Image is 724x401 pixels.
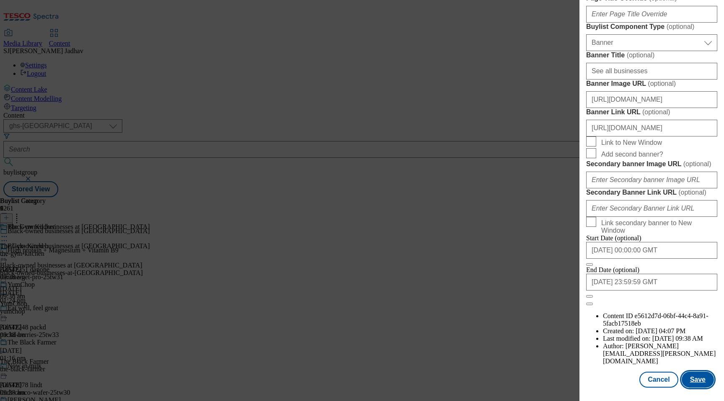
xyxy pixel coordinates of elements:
li: Last modified on: [603,335,717,342]
input: Enter Page Title Override [586,6,717,23]
button: Close [586,263,593,266]
span: Link secondary banner to New Window [601,219,714,234]
span: ( optional ) [667,23,695,30]
label: Banner Image URL [586,80,717,88]
span: ( optional ) [678,189,706,196]
button: Save [682,372,714,388]
input: Enter Banner Link URL [586,120,717,136]
span: [DATE] 09:38 AM [652,335,703,342]
label: Banner Title [586,51,717,59]
input: Enter Banner Image URL [586,91,717,108]
li: Created on: [603,327,717,335]
input: Enter Secondary banner Image URL [586,172,717,188]
span: Start Date (optional) [586,234,641,242]
input: Enter Date [586,242,717,259]
label: Secondary Banner Link URL [586,188,717,197]
input: Enter Secondary Banner Link URL [586,200,717,217]
label: Secondary banner Image URL [586,160,717,168]
span: [PERSON_NAME][EMAIL_ADDRESS][PERSON_NAME][DOMAIN_NAME] [603,342,716,365]
input: Enter Banner Title [586,63,717,80]
input: Enter Date [586,274,717,290]
span: ( optional ) [627,51,655,59]
span: ( optional ) [683,160,711,167]
span: Add second banner? [601,151,663,158]
label: Buylist Component Type [586,23,717,31]
li: Author: [603,342,717,365]
button: Close [586,295,593,298]
span: [DATE] 04:07 PM [636,327,685,334]
li: Content ID [603,312,717,327]
span: ( optional ) [642,108,670,116]
label: Banner Link URL [586,108,717,116]
span: e5612d7d-06bf-44c4-8a91-5facb17518eb [603,312,708,327]
span: ( optional ) [648,80,676,87]
span: Link to New Window [601,139,662,147]
span: End Date (optional) [586,266,639,273]
button: Cancel [639,372,678,388]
